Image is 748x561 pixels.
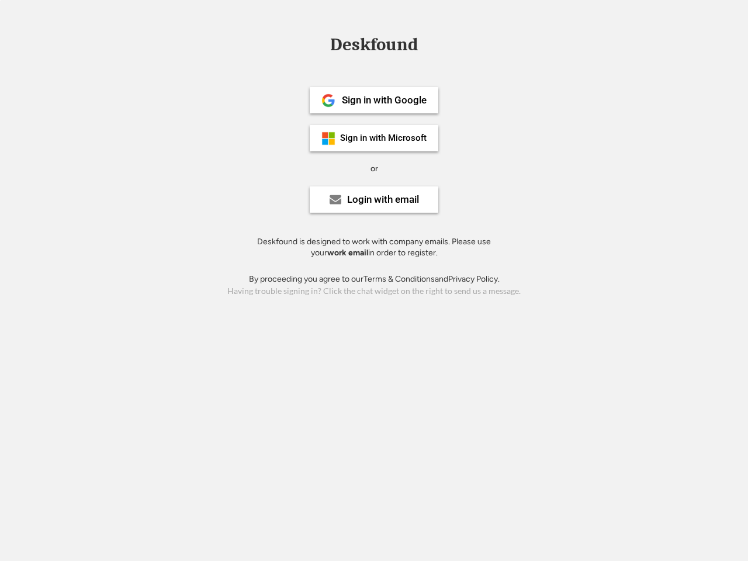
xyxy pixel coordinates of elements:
a: Privacy Policy. [448,274,500,284]
a: Terms & Conditions [363,274,435,284]
strong: work email [327,248,368,258]
div: By proceeding you agree to our and [249,273,500,285]
div: Sign in with Google [342,95,427,105]
div: or [370,163,378,175]
img: ms-symbollockup_mssymbol_19.png [321,131,335,146]
div: Login with email [347,195,419,205]
img: 1024px-Google__G__Logo.svg.png [321,93,335,108]
div: Deskfound [324,36,424,54]
div: Sign in with Microsoft [340,134,427,143]
div: Deskfound is designed to work with company emails. Please use your in order to register. [243,236,505,259]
